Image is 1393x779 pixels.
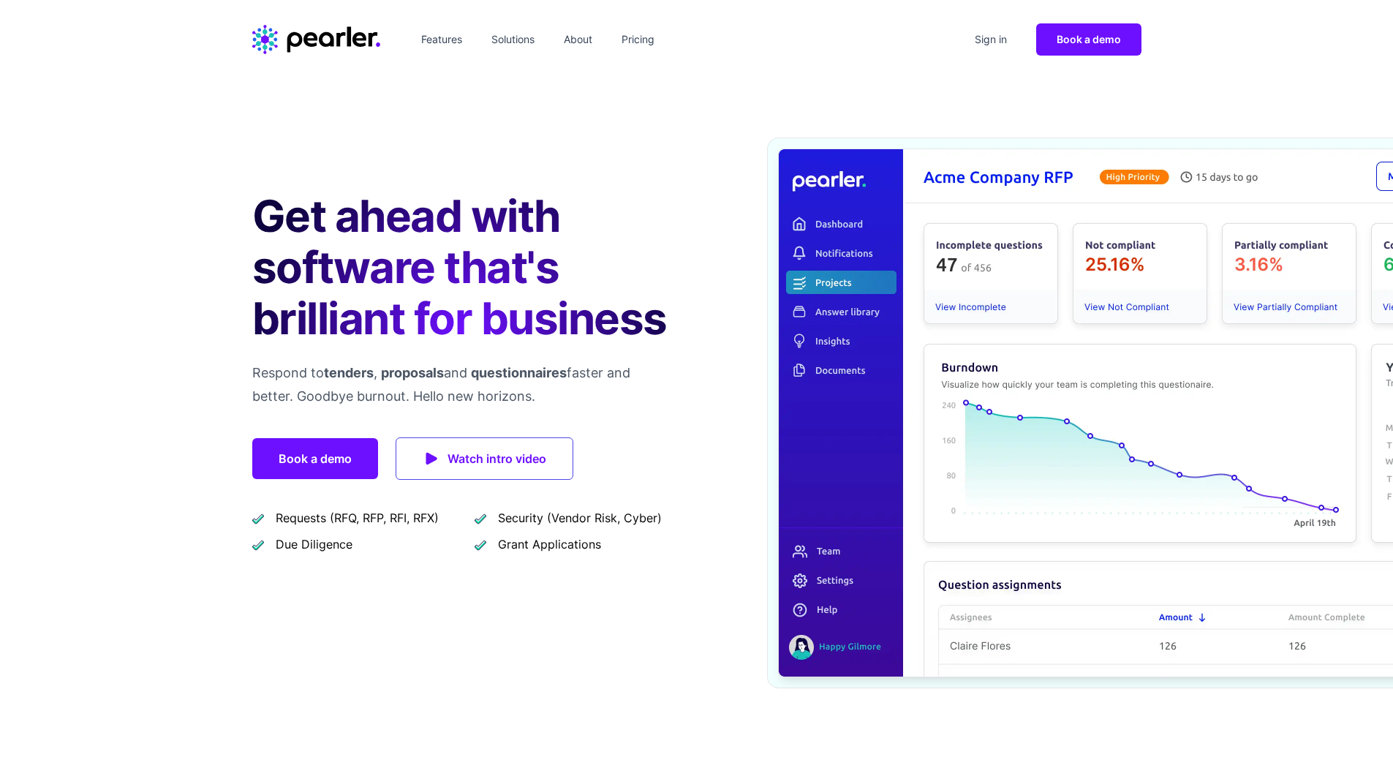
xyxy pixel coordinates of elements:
[498,509,662,527] span: Security (Vendor Risk, Cyber)
[252,361,673,408] p: Respond to , and faster and better. Goodbye burnout. Hello new horizons.
[252,190,673,344] h1: Get ahead with software that's brilliant for business
[381,365,444,380] span: proposals
[415,28,468,51] a: Features
[252,25,380,54] a: Home
[448,448,546,469] span: Watch intro video
[616,28,660,51] a: Pricing
[252,438,378,479] a: Book a demo
[276,509,439,527] span: Requests (RFQ, RFP, RFI, RFX)
[276,535,352,553] span: Due Diligence
[324,365,374,380] span: tenders
[471,365,567,380] span: questionnaires
[1057,33,1121,45] span: Book a demo
[475,512,486,524] img: checkmark
[252,538,264,551] img: checkmark
[1036,23,1141,56] a: Book a demo
[486,28,540,51] a: Solutions
[475,538,486,551] img: checkmark
[969,28,1013,51] a: Sign in
[252,512,264,524] img: checkmark
[396,437,573,480] a: Watch intro video
[498,535,601,553] span: Grant Applications
[558,28,598,51] a: About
